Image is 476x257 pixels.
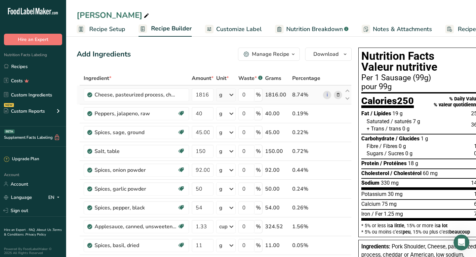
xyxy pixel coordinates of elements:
div: Applesauce, canned, unsweetened, without added [MEDICAL_DATA] (Includes foods for USDA's Food Dis... [95,223,177,231]
a: Terms & Conditions . [4,228,62,237]
div: 40.00 [265,110,290,118]
div: Cheese, pasteurized process, cheddar or American, low sodium [95,91,177,99]
div: Custom Reports [4,108,45,115]
div: 54.00 [265,204,290,212]
div: 0.44% [292,166,320,174]
div: 150.00 [265,147,290,155]
span: / trans [385,126,401,132]
span: peu [403,229,411,235]
span: 19 g [392,110,403,117]
div: 0.24% [292,185,320,193]
div: 92.00 [265,166,290,174]
span: Grams [265,74,281,82]
span: Download [313,50,338,58]
button: Download [305,48,352,61]
span: Unit [216,74,229,82]
div: Peppers, jalapeno, raw [95,110,177,118]
div: 8.74% [292,91,320,99]
span: Percentage [292,74,320,82]
div: Powered By FoodLabelMaker © 2025 All Rights Reserved [4,247,62,255]
div: Manage Recipe [252,50,289,58]
span: / Glucides [396,135,419,142]
div: Waste [238,74,262,82]
span: Ingredient [84,74,111,82]
div: [PERSON_NAME] [77,9,150,21]
a: i [323,91,331,99]
span: Fat [361,110,369,117]
span: Recipe Builder [151,24,192,33]
div: 0.72% [292,147,320,155]
div: g [219,110,222,118]
div: g [219,185,222,193]
a: Customize Label [205,22,262,37]
div: NEW [4,103,14,107]
div: BETA [4,129,15,133]
span: a lot [438,223,448,228]
span: / Fibres [379,143,397,149]
span: 30 mg [388,191,403,197]
div: EN [48,193,62,201]
a: Notes & Attachments [362,22,432,37]
span: 0 g [405,150,413,157]
button: Hire an Expert [4,34,62,45]
span: Customize Label [216,25,262,34]
a: FAQ . [29,228,37,232]
div: g [219,91,222,99]
div: 50.00 [265,185,290,193]
div: cup [219,223,227,231]
div: g [219,166,222,174]
div: g [219,204,222,212]
div: Spices, pepper, black [95,204,177,212]
span: 60 mg [423,170,438,176]
div: 45.00 [265,128,290,136]
a: Privacy Policy [25,232,46,237]
span: 330 mg [381,180,399,186]
span: a little [390,223,404,228]
a: Language [4,192,32,203]
span: 18 g [408,160,418,166]
span: Potassium [361,191,386,197]
span: Saturated [367,118,389,125]
div: Calories [361,96,414,108]
span: 0 g [402,126,410,132]
div: 324.52 [265,223,290,231]
span: / Cholestérol [390,170,421,176]
div: 1.56% [292,223,320,231]
span: 0 g [399,143,406,149]
span: + Trans [367,126,384,132]
span: 1.25 mg [384,211,403,217]
span: Sugars [367,150,383,157]
div: Upgrade Plan [4,156,39,163]
iframe: Intercom live chat [454,235,469,250]
div: 0.22% [292,128,320,136]
span: Amount [192,74,214,82]
span: beaucoup [449,229,470,235]
div: 0.26% [292,204,320,212]
a: About Us . [37,228,53,232]
div: Spices, sage, ground [95,128,177,136]
span: Iron [361,211,370,217]
a: Recipe Setup [77,22,125,37]
div: 11.00 [265,241,290,249]
span: / saturés [391,118,412,125]
div: 1816.00 [265,91,290,99]
div: Spices, garlic powder [95,185,177,193]
span: 1 g [421,135,428,142]
span: Notes & Attachments [373,25,432,34]
span: Nutrition Breakdown [286,25,343,34]
span: / Protéines [380,160,407,166]
button: Manage Recipe [238,48,300,61]
span: 7 g [413,118,420,125]
span: 250 [397,95,414,106]
span: / Sucres [384,150,404,157]
span: / Lipides [371,110,391,117]
span: Ingredients: [361,243,390,250]
div: Salt, table [95,147,177,155]
span: Carbohydrate [361,135,394,142]
div: 0.19% [292,110,320,118]
a: Hire an Expert . [4,228,27,232]
span: Sodium [361,180,379,186]
span: Calcium [361,201,380,207]
div: Spices, onion powder [95,166,177,174]
div: Spices, basil, dried [95,241,177,249]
